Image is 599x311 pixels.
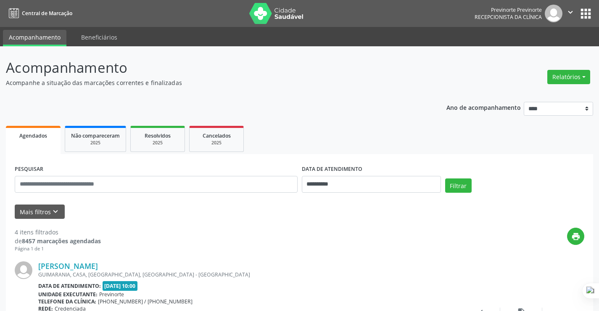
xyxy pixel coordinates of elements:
b: Unidade executante: [38,291,98,298]
button: Mais filtroskeyboard_arrow_down [15,205,65,219]
i: print [571,232,581,241]
button: Relatórios [547,70,590,84]
span: [DATE] 10:00 [103,281,138,291]
i:  [566,8,575,17]
span: Cancelados [203,132,231,139]
button: Filtrar [445,178,472,193]
span: Previnorte [99,291,124,298]
span: Resolvidos [145,132,171,139]
span: Recepcionista da clínica [475,13,542,21]
div: Página 1 de 1 [15,245,101,253]
button:  [562,5,578,22]
strong: 8457 marcações agendadas [22,237,101,245]
span: Agendados [19,132,47,139]
button: apps [578,6,593,21]
img: img [15,261,32,279]
p: Acompanhe a situação das marcações correntes e finalizadas [6,78,417,87]
div: 2025 [71,140,120,146]
div: GUIMARANIA, CASA, [GEOGRAPHIC_DATA], [GEOGRAPHIC_DATA] - [GEOGRAPHIC_DATA] [38,271,458,278]
a: Beneficiários [75,30,123,45]
a: Central de Marcação [6,6,72,20]
b: Data de atendimento: [38,282,101,290]
div: 4 itens filtrados [15,228,101,237]
div: Previnorte Previnorte [475,6,542,13]
span: Central de Marcação [22,10,72,17]
label: PESQUISAR [15,163,43,176]
span: Não compareceram [71,132,120,139]
p: Acompanhamento [6,57,417,78]
div: de [15,237,101,245]
div: 2025 [195,140,237,146]
b: Telefone da clínica: [38,298,96,305]
div: 2025 [137,140,179,146]
img: img [545,5,562,22]
a: Acompanhamento [3,30,66,46]
p: Ano de acompanhamento [446,102,521,112]
i: keyboard_arrow_down [51,207,60,216]
label: DATA DE ATENDIMENTO [302,163,362,176]
button: print [567,228,584,245]
span: [PHONE_NUMBER] / [PHONE_NUMBER] [98,298,193,305]
a: [PERSON_NAME] [38,261,98,271]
